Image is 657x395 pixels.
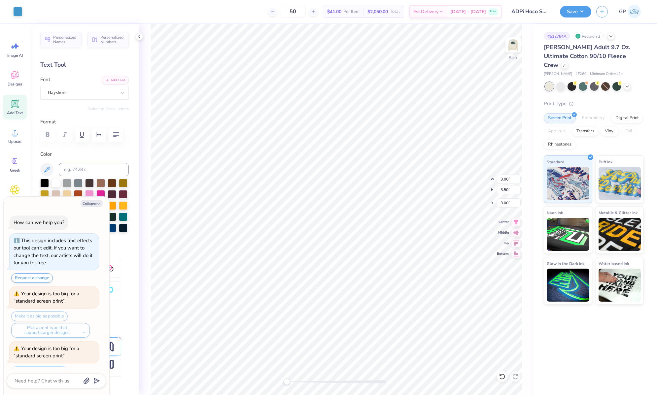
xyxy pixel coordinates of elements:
span: Middle [497,230,509,235]
img: Gene Padilla [628,5,641,18]
div: Screen Print [544,113,576,123]
button: Request a change [11,273,53,283]
input: – – [280,6,306,17]
span: Bottom [497,251,509,256]
button: Add Font [102,76,129,84]
div: Revision 2 [573,32,604,40]
span: Water based Ink [599,260,629,267]
div: Digital Print [611,113,643,123]
div: # 512784A [544,32,570,40]
span: Glow in the Dark Ink [547,260,584,267]
input: Untitled Design [506,5,555,18]
span: [PERSON_NAME] [544,71,572,77]
img: Back [506,38,520,51]
img: Water based Ink [599,269,641,302]
span: Free [490,9,496,14]
span: Top [497,241,509,246]
span: Per Item [343,8,360,15]
input: e.g. 7428 c [59,163,129,176]
span: Greek [10,168,20,173]
span: Upload [8,139,21,144]
div: Your design is too big for a “standard screen print”. [14,345,79,359]
div: How can we help you? [14,219,64,226]
span: Neon Ink [547,209,563,216]
button: Switch to Greek Letters [87,106,129,112]
div: Transfers [572,126,599,136]
span: Minimum Order: 12 + [590,71,623,77]
div: Text Tool [40,60,129,69]
span: GP [619,8,626,16]
span: Personalized Numbers [100,35,125,44]
span: Est. Delivery [413,8,438,15]
div: Rhinestones [544,140,576,149]
div: Back [509,55,517,61]
span: # F260 [575,71,587,77]
span: Add Text [7,110,23,115]
button: Personalized Names [40,32,82,47]
span: Standard [547,158,564,165]
div: Embroidery [578,113,609,123]
span: Metallic & Glitter Ink [599,209,638,216]
div: Applique [544,126,570,136]
label: Font [40,76,50,83]
div: Your design is too big for a “standard screen print”. [14,290,79,305]
img: Neon Ink [547,218,589,251]
span: [DATE] - [DATE] [450,8,486,15]
span: Designs [8,82,22,87]
div: Foil [621,126,637,136]
label: Format [40,118,129,126]
span: Center [497,219,509,225]
span: Total [390,8,400,15]
span: Image AI [7,53,23,58]
button: Save [560,6,591,17]
a: GP [616,5,644,18]
span: Personalized Names [53,35,78,44]
div: Print Type [544,100,644,108]
span: Clipart & logos [4,196,26,207]
span: Puff Ink [599,158,612,165]
img: Puff Ink [599,167,641,200]
button: Personalized Numbers [87,32,129,47]
div: Accessibility label [284,379,290,385]
span: $41.00 [327,8,341,15]
button: Collapse [81,200,103,207]
span: [PERSON_NAME] Adult 9.7 Oz. Ultimate Cotton 90/10 Fleece Crew [544,43,630,69]
div: This design includes text effects our tool can't edit. If you want to change the text, our artist... [14,237,92,266]
img: Metallic & Glitter Ink [599,218,641,251]
label: Color [40,150,129,158]
span: $2,050.00 [367,8,388,15]
div: Vinyl [601,126,619,136]
img: Glow in the Dark Ink [547,269,589,302]
img: Standard [547,167,589,200]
